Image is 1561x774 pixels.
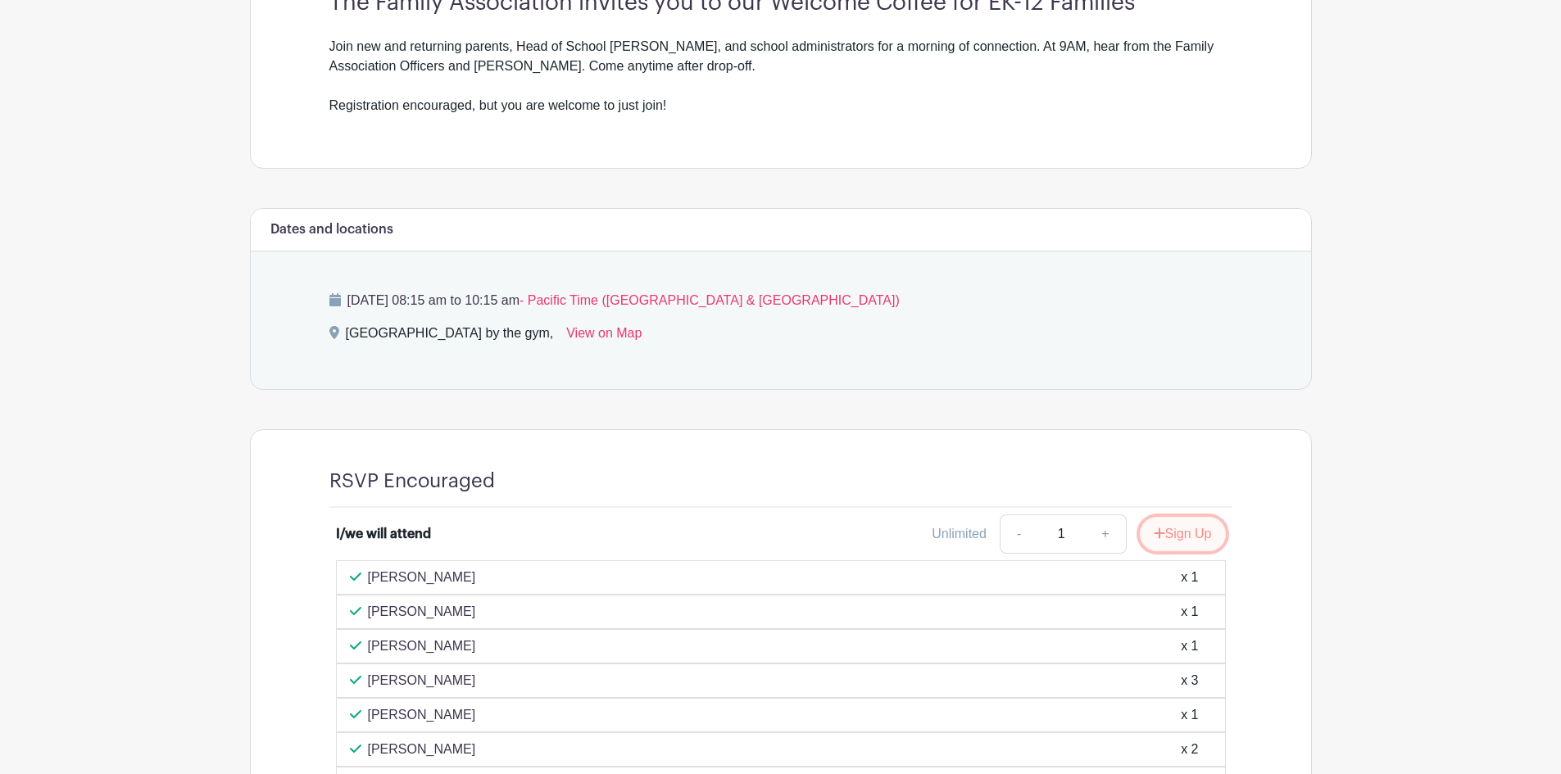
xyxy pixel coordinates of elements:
button: Sign Up [1140,517,1226,551]
div: x 1 [1181,636,1198,656]
a: View on Map [566,324,642,350]
a: + [1085,514,1126,554]
p: [PERSON_NAME] [368,740,476,759]
p: [PERSON_NAME] [368,671,476,690]
p: [PERSON_NAME] [368,636,476,656]
span: - Pacific Time ([GEOGRAPHIC_DATA] & [GEOGRAPHIC_DATA]) [520,293,900,307]
div: Unlimited [932,524,987,544]
p: [PERSON_NAME] [368,705,476,725]
p: [PERSON_NAME] [368,568,476,587]
div: [GEOGRAPHIC_DATA] by the gym, [346,324,554,350]
div: I/we will attend [336,524,431,544]
div: x 1 [1181,602,1198,622]
div: x 1 [1181,705,1198,725]
div: x 1 [1181,568,1198,587]
a: - [1000,514,1037,554]
div: x 3 [1181,671,1198,690]
h4: RSVP Encouraged [329,469,495,493]
p: [DATE] 08:15 am to 10:15 am [329,291,1232,310]
div: Join new and returning parents, Head of School [PERSON_NAME], and school administrators for a mor... [329,37,1232,115]
div: x 2 [1181,740,1198,759]
h6: Dates and locations [270,222,393,238]
p: [PERSON_NAME] [368,602,476,622]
